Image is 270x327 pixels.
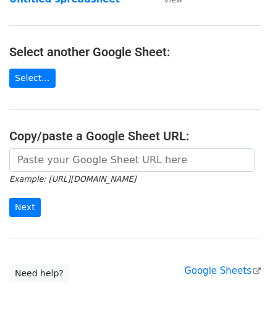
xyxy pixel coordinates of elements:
input: Paste your Google Sheet URL here [9,148,255,172]
small: Example: [URL][DOMAIN_NAME] [9,174,136,184]
a: Need help? [9,264,69,283]
h4: Copy/paste a Google Sheet URL: [9,129,261,143]
a: Google Sheets [184,265,261,276]
input: Next [9,198,41,217]
h4: Select another Google Sheet: [9,45,261,59]
a: Select... [9,69,56,88]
